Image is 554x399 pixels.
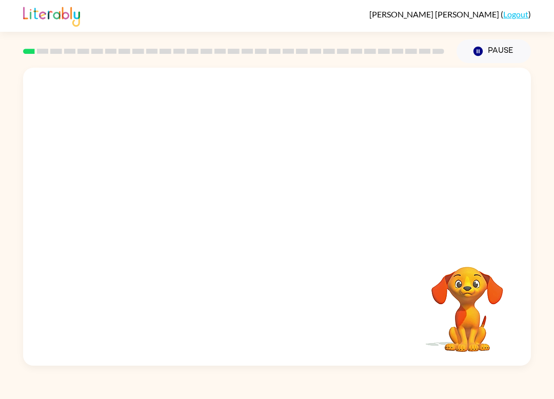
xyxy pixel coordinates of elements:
[369,9,531,19] div: ( )
[416,251,519,353] video: Your browser must support playing .mp4 files to use Literably. Please try using another browser.
[369,9,501,19] span: [PERSON_NAME] [PERSON_NAME]
[457,39,531,63] button: Pause
[23,4,80,27] img: Literably
[503,9,528,19] a: Logout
